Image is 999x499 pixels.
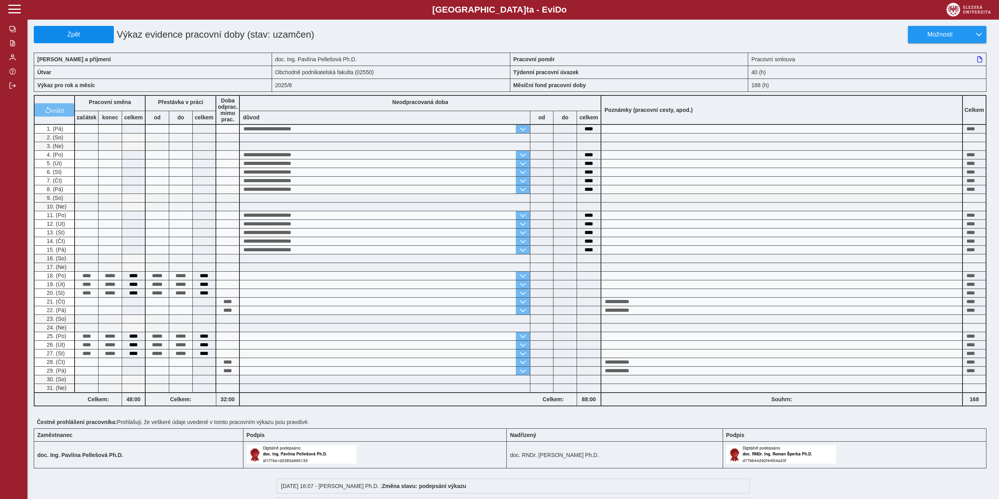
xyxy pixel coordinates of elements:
[771,396,793,402] b: Souhrn:
[45,177,62,184] span: 7. (Čt)
[45,169,62,175] span: 6. (St)
[513,82,586,88] b: Měsíční fond pracovní doby
[146,396,216,402] b: Celkem:
[272,66,510,79] div: Obchodně podnikatelská fakulta (02550)
[507,442,723,468] td: doc. RNDr. [PERSON_NAME] Ph.D.
[37,82,95,88] b: Výkaz pro rok a měsíc
[45,160,62,166] span: 5. (Út)
[561,5,567,15] span: o
[114,26,433,43] h1: Výkaz evidence pracovní doby (stav: uzamčen)
[526,5,529,15] span: t
[277,479,750,494] div: [DATE] 16:07 - [PERSON_NAME] Ph.D. :
[530,114,553,121] b: od
[37,432,72,438] b: Zaměstnanec
[45,152,63,158] span: 4. (Po)
[553,114,577,121] b: do
[45,264,67,270] span: 17. (Ne)
[37,452,123,458] b: doc. Ing. Pavlína Pellešová Ph.D.
[908,26,972,43] button: Možnosti
[193,114,216,121] b: celkem
[45,350,65,356] span: 27. (St)
[726,432,745,438] b: Podpis
[45,212,66,218] span: 11. (Po)
[748,53,986,66] div: Pracovní smlouva
[122,396,145,402] b: 48:00
[45,385,67,391] span: 31. (Ne)
[45,342,65,348] span: 26. (Út)
[247,432,265,438] b: Podpis
[577,396,601,402] b: 88:00
[51,107,64,113] span: vrátit
[392,99,448,105] b: Neodpracovaná doba
[45,134,63,141] span: 2. (So)
[89,99,131,105] b: Pracovní směna
[963,396,986,402] b: 168
[513,69,579,75] b: Týdenní pracovní úvazek
[45,238,65,244] span: 14. (Čt)
[75,396,122,402] b: Celkem:
[37,69,51,75] b: Útvar
[272,53,510,66] div: doc. Ing. Pavlína Pellešová Ph.D.
[37,31,110,38] span: Zpět
[964,107,984,113] b: Celkem
[216,396,239,402] b: 32:00
[510,432,536,438] b: Nadřízený
[45,316,66,322] span: 23. (So)
[122,114,145,121] b: celkem
[45,186,63,192] span: 8. (Pá)
[169,114,192,121] b: do
[45,324,67,331] span: 24. (Ne)
[34,416,993,428] div: Prohlašuji, že veškeré údaje uvedené v tomto pracovním výkazu jsou pravdivé.
[45,272,66,279] span: 18. (Po)
[45,298,65,305] span: 21. (Čt)
[382,483,466,489] b: Změna stavu: podepsání výkazu
[45,376,66,382] span: 30. (So)
[247,445,356,464] img: Digitálně podepsáno uživatelem
[243,114,259,121] b: důvod
[748,66,986,79] div: 40 (h)
[45,333,66,339] span: 25. (Po)
[726,445,836,464] img: Digitálně podepsáno uživatelem
[218,97,238,122] b: Doba odprac. mimo prac.
[748,79,986,92] div: 168 (h)
[34,26,114,43] button: Zpět
[45,143,64,149] span: 3. (Ne)
[577,114,601,121] b: celkem
[45,126,63,132] span: 1. (Pá)
[915,31,965,38] span: Možnosti
[45,255,66,261] span: 16. (So)
[45,367,66,374] span: 29. (Pá)
[24,5,975,15] b: [GEOGRAPHIC_DATA] a - Evi
[158,99,203,105] b: Přestávka v práci
[35,103,74,117] button: vrátit
[45,195,63,201] span: 9. (So)
[146,114,169,121] b: od
[45,290,65,296] span: 20. (St)
[530,396,577,402] b: Celkem:
[946,3,991,16] img: logo_web_su.png
[37,419,117,425] b: Čestné prohlášení pracovníka:
[99,114,122,121] b: konec
[513,56,555,62] b: Pracovní poměr
[37,56,111,62] b: [PERSON_NAME] a příjmení
[45,359,65,365] span: 28. (Čt)
[601,107,696,113] b: Poznámky (pracovní cesty, apod.)
[45,281,65,287] span: 19. (Út)
[75,114,98,121] b: začátek
[45,247,66,253] span: 15. (Pá)
[555,5,561,15] span: D
[45,229,65,236] span: 13. (St)
[45,307,66,313] span: 22. (Pá)
[45,203,67,210] span: 10. (Ne)
[45,221,65,227] span: 12. (Út)
[272,79,510,92] div: 2025/8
